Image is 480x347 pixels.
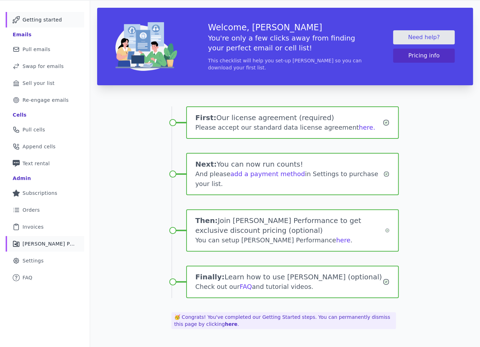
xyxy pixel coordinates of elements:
[195,272,383,282] h1: Learn how to use [PERSON_NAME] (optional)
[23,143,56,150] span: Append cells
[6,236,84,252] a: [PERSON_NAME] Performance
[6,202,84,218] a: Orders
[23,274,32,281] span: FAQ
[195,169,384,189] div: And please in Settings to purchase your list.
[208,57,362,71] p: This checklist will help you set-up [PERSON_NAME] so you can download your first list.
[6,270,84,285] a: FAQ
[195,123,383,132] div: Please accept our standard data license agreement
[6,58,84,74] a: Swap for emails
[240,283,252,290] a: FAQ
[23,190,57,197] span: Subscriptions
[6,12,84,27] a: Getting started
[195,216,218,225] span: Then:
[6,185,84,201] a: Subscriptions
[195,113,216,122] span: First:
[393,49,455,63] button: Pricing info
[13,111,26,118] div: Cells
[23,206,40,213] span: Orders
[336,236,350,244] a: here
[23,97,69,104] span: Re-engage emails
[6,92,84,108] a: Re-engage emails
[195,159,384,169] h1: You can now run counts!
[208,33,362,53] h5: You're only a few clicks away from finding your perfect email or cell list!
[195,216,385,235] h1: Join [PERSON_NAME] Performance to get exclusive discount pricing (optional)
[195,282,383,292] div: Check out our and tutorial videos.
[23,16,62,23] span: Getting started
[6,156,84,171] a: Text rental
[195,273,225,281] span: Finally:
[6,139,84,154] a: Append cells
[195,113,383,123] h1: Our license agreement (required)
[393,30,455,44] a: Need help?
[23,257,44,264] span: Settings
[115,22,177,70] img: img
[6,122,84,137] a: Pull cells
[6,219,84,235] a: Invoices
[6,75,84,91] a: Sell your list
[6,42,84,57] a: Pull emails
[13,31,32,38] div: Emails
[208,22,362,33] h3: Welcome, [PERSON_NAME]
[23,223,44,230] span: Invoices
[23,160,50,167] span: Text rental
[23,46,50,53] span: Pull emails
[6,253,84,268] a: Settings
[230,170,305,178] a: add a payment method
[23,63,64,70] span: Swap for emails
[195,160,217,168] span: Next:
[225,321,238,327] a: here
[171,312,396,329] p: 🥳 Congrats! You've completed our Getting Started steps. You can permanently dismiss this page by ...
[13,175,31,182] div: Admin
[23,80,55,87] span: Sell your list
[195,235,385,245] div: You can setup [PERSON_NAME] Performance .
[23,240,76,247] span: [PERSON_NAME] Performance
[23,126,45,133] span: Pull cells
